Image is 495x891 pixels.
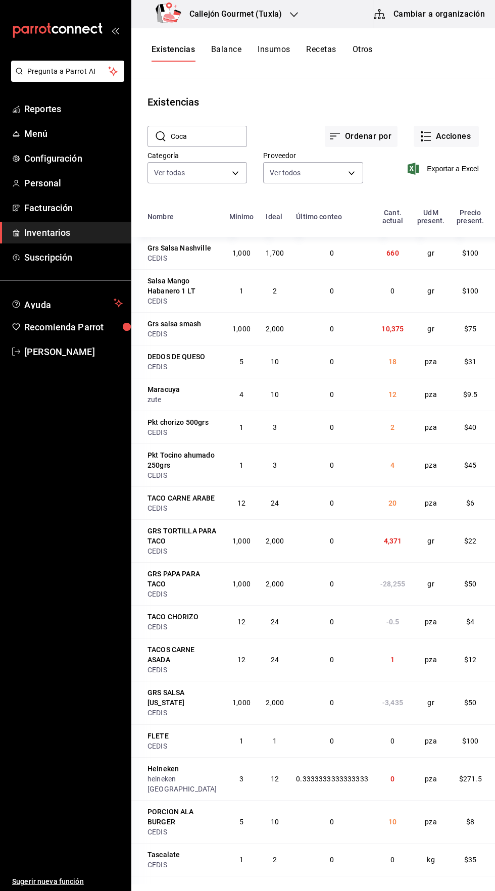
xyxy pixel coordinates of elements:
[147,417,209,427] div: Pkt chorizo 500grs
[211,44,241,62] button: Balance
[273,856,277,864] span: 2
[464,856,476,864] span: $35
[232,580,251,588] span: 1,000
[147,665,217,675] div: CEDIS
[464,656,476,664] span: $12
[266,325,284,333] span: 2,000
[271,775,279,783] span: 12
[384,537,402,545] span: 4,371
[232,325,251,333] span: 1,000
[464,325,476,333] span: $75
[147,427,217,437] div: CEDIS
[237,618,245,626] span: 12
[330,287,334,295] span: 0
[271,818,279,826] span: 10
[266,213,282,221] div: Ideal
[417,209,444,225] div: UdM present.
[411,237,451,269] td: gr
[325,126,398,147] button: Ordenar por
[24,345,123,359] span: [PERSON_NAME]
[381,325,404,333] span: 10,375
[390,656,394,664] span: 1
[239,818,243,826] span: 5
[464,423,476,431] span: $40
[271,618,279,626] span: 24
[266,249,284,257] span: 1,700
[111,26,119,34] button: open_drawer_menu
[239,856,243,864] span: 1
[12,876,123,887] span: Sugerir nueva función
[147,329,217,339] div: CEDIS
[296,775,368,783] span: 0.3333333333333333
[411,519,451,562] td: gr
[390,461,394,469] span: 4
[270,168,301,178] span: Ver todos
[232,249,251,257] span: 1,000
[147,731,169,741] div: FLETE
[330,390,334,399] span: 0
[388,499,397,507] span: 20
[147,362,217,372] div: CEDIS
[27,66,109,77] span: Pregunta a Parrot AI
[24,152,123,165] span: Configuración
[273,461,277,469] span: 3
[411,562,451,605] td: gr
[239,287,243,295] span: 1
[390,287,394,295] span: 0
[237,656,245,664] span: 12
[411,443,451,486] td: pza
[411,312,451,345] td: gr
[330,325,334,333] span: 0
[466,499,474,507] span: $6
[296,213,342,221] div: Último conteo
[386,249,399,257] span: 660
[464,699,476,707] span: $50
[411,681,451,724] td: gr
[330,699,334,707] span: 0
[271,390,279,399] span: 10
[232,699,251,707] span: 1,000
[463,390,478,399] span: $9.5
[411,757,451,800] td: pza
[273,423,277,431] span: 3
[464,580,476,588] span: $50
[147,470,217,480] div: CEDIS
[411,269,451,312] td: gr
[147,807,217,827] div: PORCION ALA BURGER
[147,296,217,306] div: CEDIS
[147,94,199,110] div: Existencias
[239,737,243,745] span: 1
[147,493,215,503] div: TACO CARNE ARABE
[147,827,217,837] div: CEDIS
[152,44,195,62] button: Existencias
[147,741,217,751] div: CEDIS
[330,537,334,545] span: 0
[411,345,451,378] td: pza
[466,818,474,826] span: $8
[390,856,394,864] span: 0
[464,461,476,469] span: $45
[7,73,124,84] a: Pregunta a Parrot AI
[147,612,199,622] div: TACO CHORIZO
[411,800,451,843] td: pza
[11,61,124,82] button: Pregunta a Parrot AI
[464,358,476,366] span: $31
[330,656,334,664] span: 0
[330,499,334,507] span: 0
[154,168,185,178] span: Ver todas
[239,775,243,783] span: 3
[147,622,217,632] div: CEDIS
[353,44,373,62] button: Otros
[330,358,334,366] span: 0
[147,850,180,860] div: Tascalate
[411,486,451,519] td: pza
[271,656,279,664] span: 24
[273,287,277,295] span: 2
[388,390,397,399] span: 12
[24,297,110,309] span: Ayuda
[411,724,451,757] td: pza
[330,737,334,745] span: 0
[271,358,279,366] span: 10
[390,423,394,431] span: 2
[466,618,474,626] span: $4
